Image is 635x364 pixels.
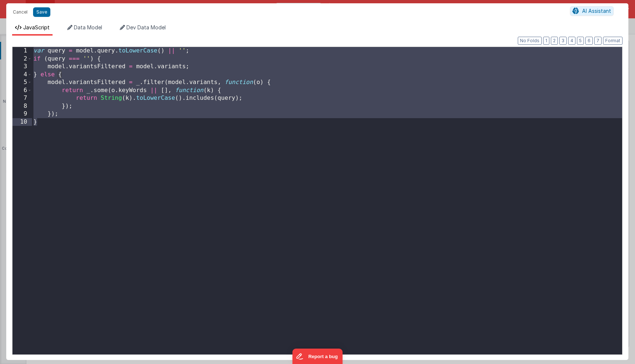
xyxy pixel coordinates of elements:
[568,37,575,45] button: 4
[518,37,542,45] button: No Folds
[12,55,32,63] div: 2
[12,71,32,79] div: 4
[12,110,32,118] div: 9
[12,47,32,55] div: 1
[74,24,102,30] span: Data Model
[585,37,593,45] button: 6
[9,7,31,17] button: Cancel
[570,6,614,16] button: AI Assistant
[293,349,343,364] iframe: Marker.io feedback button
[594,37,602,45] button: 7
[559,37,567,45] button: 3
[543,37,549,45] button: 1
[12,63,32,71] div: 3
[12,94,32,102] div: 7
[33,7,50,17] button: Save
[126,24,166,30] span: Dev Data Model
[23,24,50,30] span: JavaScript
[12,87,32,95] div: 6
[12,79,32,87] div: 5
[12,118,32,126] div: 10
[603,37,623,45] button: Format
[12,102,32,110] div: 8
[577,37,584,45] button: 5
[551,37,558,45] button: 2
[582,8,611,14] span: AI Assistant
